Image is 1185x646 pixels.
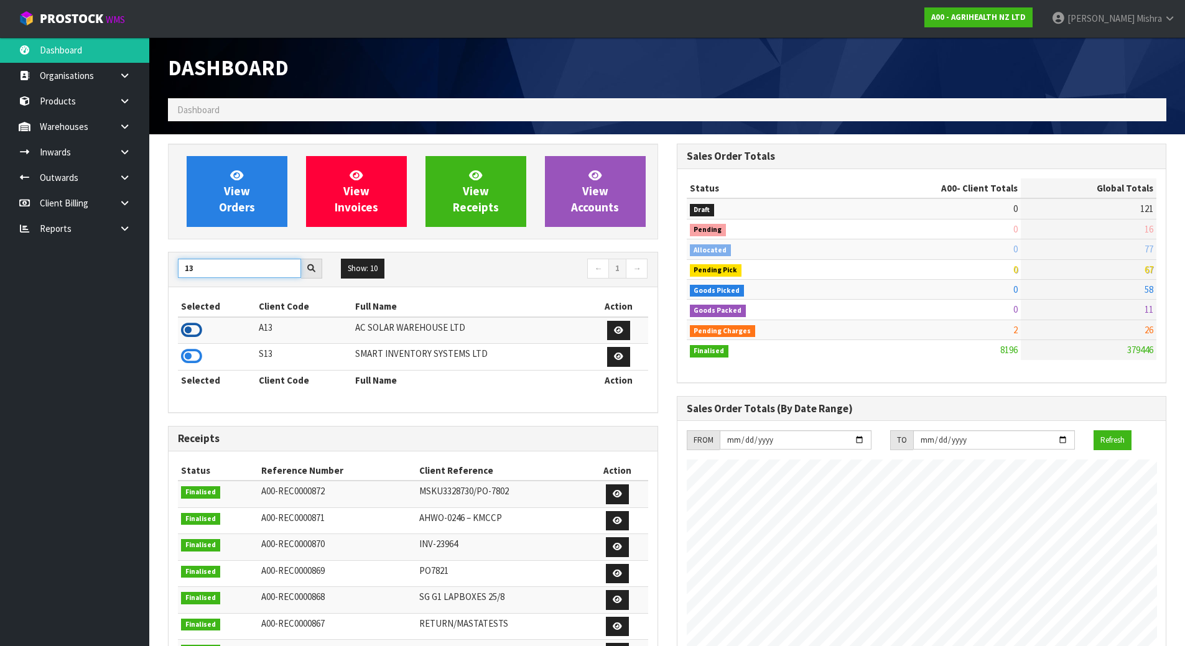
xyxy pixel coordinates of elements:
[352,297,589,316] th: Full Name
[181,566,220,578] span: Finalised
[890,430,913,450] div: TO
[1145,303,1153,315] span: 11
[419,565,448,576] span: PO7821
[181,592,220,604] span: Finalised
[261,565,325,576] span: A00-REC0000869
[261,538,325,550] span: A00-REC0000870
[258,461,416,481] th: Reference Number
[687,430,720,450] div: FROM
[178,259,301,278] input: Search clients
[419,512,502,524] span: AHWO-0246 – KMCCP
[690,264,742,277] span: Pending Pick
[1000,344,1018,356] span: 8196
[256,344,353,371] td: S13
[1127,344,1153,356] span: 379446
[587,461,648,481] th: Action
[941,182,957,194] span: A00
[1094,430,1132,450] button: Refresh
[178,461,258,481] th: Status
[106,14,125,25] small: WMS
[352,317,589,344] td: AC SOLAR WAREHOUSE LTD
[931,12,1026,22] strong: A00 - AGRIHEALTH NZ LTD
[690,345,729,358] span: Finalised
[690,244,732,257] span: Allocated
[687,150,1157,162] h3: Sales Order Totals
[261,485,325,497] span: A00-REC0000872
[1013,303,1018,315] span: 0
[687,178,842,198] th: Status
[842,178,1021,198] th: - Client Totals
[419,538,458,550] span: INV-23964
[589,370,648,390] th: Action
[587,259,609,279] a: ←
[1013,324,1018,336] span: 2
[1145,284,1153,295] span: 58
[571,168,619,215] span: View Accounts
[419,485,509,497] span: MSKU3328730/PO-7802
[306,156,407,227] a: ViewInvoices
[1021,178,1156,198] th: Global Totals
[352,370,589,390] th: Full Name
[261,617,325,629] span: A00-REC0000867
[19,11,34,26] img: cube-alt.png
[256,370,353,390] th: Client Code
[219,168,255,215] span: View Orders
[690,305,746,317] span: Goods Packed
[181,486,220,499] span: Finalised
[1013,223,1018,235] span: 0
[690,325,756,338] span: Pending Charges
[419,591,504,602] span: SG G1 LAPBOXES 25/8
[545,156,646,227] a: ViewAccounts
[1145,223,1153,235] span: 16
[425,156,526,227] a: ViewReceipts
[690,204,715,216] span: Draft
[256,317,353,344] td: A13
[924,7,1033,27] a: A00 - AGRIHEALTH NZ LTD
[1140,203,1153,215] span: 121
[589,297,648,316] th: Action
[1013,203,1018,215] span: 0
[261,512,325,524] span: A00-REC0000871
[181,619,220,631] span: Finalised
[40,11,103,27] span: ProStock
[1067,12,1135,24] span: [PERSON_NAME]
[178,297,256,316] th: Selected
[690,224,727,236] span: Pending
[453,168,499,215] span: View Receipts
[416,461,587,481] th: Client Reference
[690,285,745,297] span: Goods Picked
[177,104,220,116] span: Dashboard
[187,156,287,227] a: ViewOrders
[261,591,325,602] span: A00-REC0000868
[181,539,220,551] span: Finalised
[1136,12,1162,24] span: Mishra
[1013,284,1018,295] span: 0
[335,168,378,215] span: View Invoices
[1145,324,1153,336] span: 26
[168,54,289,81] span: Dashboard
[687,403,1157,415] h3: Sales Order Totals (By Date Range)
[419,617,508,629] span: RETURN/MASTATESTS
[1013,264,1018,275] span: 0
[626,259,648,279] a: →
[1145,264,1153,275] span: 67
[1013,243,1018,255] span: 0
[256,297,353,316] th: Client Code
[1145,243,1153,255] span: 77
[608,259,626,279] a: 1
[181,513,220,525] span: Finalised
[341,259,384,279] button: Show: 10
[422,259,648,280] nav: Page navigation
[178,433,648,445] h3: Receipts
[352,344,589,371] td: SMART INVENTORY SYSTEMS LTD
[178,370,256,390] th: Selected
